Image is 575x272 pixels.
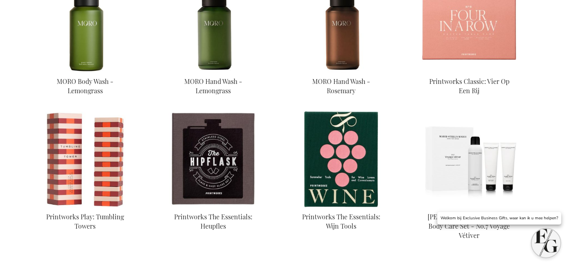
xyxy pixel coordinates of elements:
a: Printworks The Essentials: Hip Flask [164,202,262,210]
a: MORO Hand Wash - Rosemary [292,67,390,75]
a: Printworks The Essentials: Wine Tools [292,202,390,210]
a: Printworks Play: Tumbling Towers [46,212,124,230]
img: Printworks The Essentials: Wine Tools [292,111,390,208]
img: Marie-Stella-Maris Refreshing Body Care Set - No.7 Voyage Vétiver [421,111,518,208]
a: Printworks The Essentials: Heupfles [174,212,252,230]
a: MORO Hand Wash - Lemongrass [184,77,242,95]
img: Printworks The Essentials: Hip Flask [164,111,262,208]
a: MORO Body Wash - Lemongrass [57,77,113,95]
a: Printworks Play: Tumbling Towers [36,202,134,210]
a: Marie-Stella-Maris Refreshing Body Care Set - No.7 Voyage Vétiver [421,202,518,210]
a: Printworks The Essentials: Wijn Tools [302,212,380,230]
a: MORO Hand Wash - Rosemary [312,77,370,95]
a: MORO Body Wash - Lemongrass [36,67,134,75]
a: MORO Hand Wash - Lemongrass [164,67,262,75]
a: Printworks Classic: Four In A Row [421,67,518,75]
img: Printworks Play: Tumbling Towers [36,111,134,208]
a: [PERSON_NAME] Refreshing Body Care Set - No.7 Voyage Vétiver [428,212,511,240]
a: Printworks Classic: Vier Op Een Rij [429,77,509,95]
